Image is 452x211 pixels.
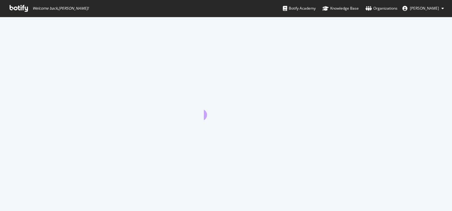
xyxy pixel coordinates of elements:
div: Organizations [366,5,397,11]
div: Knowledge Base [323,5,359,11]
div: Botify Academy [283,5,316,11]
span: Solveig Bianchi [410,6,439,11]
button: [PERSON_NAME] [397,3,449,13]
div: animation [204,98,248,120]
span: Welcome back, [PERSON_NAME] ! [33,6,89,11]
